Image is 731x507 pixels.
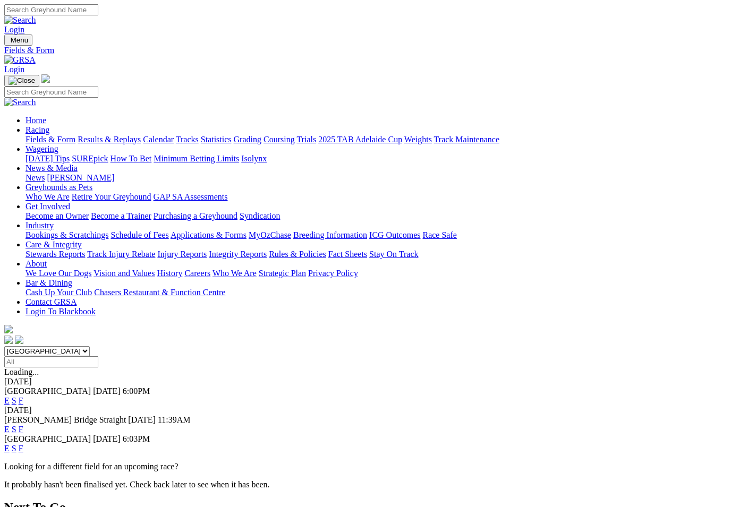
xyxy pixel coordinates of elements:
[4,396,10,405] a: E
[72,192,151,201] a: Retire Your Greyhound
[4,367,39,376] span: Loading...
[25,125,49,134] a: Racing
[4,356,98,367] input: Select date
[123,434,150,443] span: 6:03PM
[93,269,155,278] a: Vision and Values
[318,135,402,144] a: 2025 TAB Adelaide Cup
[249,230,291,239] a: MyOzChase
[123,386,150,396] span: 6:00PM
[128,415,156,424] span: [DATE]
[4,98,36,107] img: Search
[25,221,54,230] a: Industry
[19,425,23,434] a: F
[241,154,267,163] a: Isolynx
[4,25,24,34] a: Login
[4,65,24,74] a: Login
[25,230,727,240] div: Industry
[154,154,239,163] a: Minimum Betting Limits
[25,288,727,297] div: Bar & Dining
[25,135,727,144] div: Racing
[240,211,280,220] a: Syndication
[19,396,23,405] a: F
[25,269,91,278] a: We Love Our Dogs
[25,230,108,239] a: Bookings & Scratchings
[11,36,28,44] span: Menu
[41,74,50,83] img: logo-grsa-white.png
[72,154,108,163] a: SUREpick
[158,415,191,424] span: 11:39AM
[4,35,32,46] button: Toggle navigation
[184,269,210,278] a: Careers
[25,211,89,220] a: Become an Owner
[25,202,70,211] a: Get Involved
[154,192,228,201] a: GAP SA Assessments
[25,154,727,164] div: Wagering
[369,250,418,259] a: Stay On Track
[369,230,420,239] a: ICG Outcomes
[209,250,267,259] a: Integrity Reports
[25,173,45,182] a: News
[171,230,246,239] a: Applications & Forms
[87,250,155,259] a: Track Injury Rebate
[157,250,207,259] a: Injury Reports
[25,164,78,173] a: News & Media
[4,425,10,434] a: E
[296,135,316,144] a: Trials
[15,336,23,344] img: twitter.svg
[8,76,35,85] img: Close
[4,444,10,453] a: E
[25,116,46,125] a: Home
[25,288,92,297] a: Cash Up Your Club
[269,250,326,259] a: Rules & Policies
[4,46,727,55] a: Fields & Form
[4,4,98,15] input: Search
[293,230,367,239] a: Breeding Information
[110,230,168,239] a: Schedule of Fees
[4,87,98,98] input: Search
[12,425,16,434] a: S
[4,15,36,25] img: Search
[4,406,727,415] div: [DATE]
[25,269,727,278] div: About
[4,480,270,489] partial: It probably hasn't been finalised yet. Check back later to see when it has been.
[78,135,141,144] a: Results & Replays
[94,288,225,297] a: Chasers Restaurant & Function Centre
[25,250,85,259] a: Stewards Reports
[25,278,72,287] a: Bar & Dining
[91,211,151,220] a: Become a Trainer
[434,135,499,144] a: Track Maintenance
[4,415,126,424] span: [PERSON_NAME] Bridge Straight
[25,240,82,249] a: Care & Integrity
[25,192,727,202] div: Greyhounds as Pets
[25,297,76,306] a: Contact GRSA
[25,211,727,221] div: Get Involved
[93,434,121,443] span: [DATE]
[4,325,13,333] img: logo-grsa-white.png
[4,386,91,396] span: [GEOGRAPHIC_DATA]
[154,211,237,220] a: Purchasing a Greyhound
[328,250,367,259] a: Fact Sheets
[4,336,13,344] img: facebook.svg
[4,377,727,386] div: [DATE]
[25,259,47,268] a: About
[110,154,152,163] a: How To Bet
[422,230,456,239] a: Race Safe
[12,396,16,405] a: S
[25,135,75,144] a: Fields & Form
[4,462,727,471] p: Looking for a different field for an upcoming race?
[157,269,182,278] a: History
[25,192,70,201] a: Who We Are
[19,444,23,453] a: F
[308,269,358,278] a: Privacy Policy
[93,386,121,396] span: [DATE]
[143,135,174,144] a: Calendar
[259,269,306,278] a: Strategic Plan
[47,173,114,182] a: [PERSON_NAME]
[4,434,91,443] span: [GEOGRAPHIC_DATA]
[234,135,261,144] a: Grading
[201,135,232,144] a: Statistics
[404,135,432,144] a: Weights
[4,75,39,87] button: Toggle navigation
[25,250,727,259] div: Care & Integrity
